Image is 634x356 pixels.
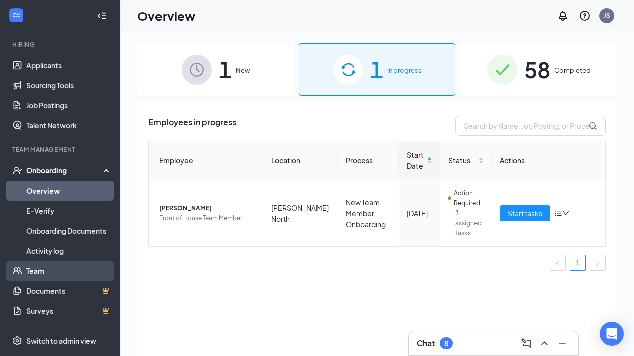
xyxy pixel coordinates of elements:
[12,145,110,154] div: Team Management
[26,241,112,261] a: Activity log
[579,10,591,22] svg: QuestionInfo
[387,65,422,75] span: In progress
[12,165,22,175] svg: UserCheck
[440,141,491,180] th: Status
[518,335,534,351] button: ComposeMessage
[554,209,562,217] span: bars
[159,203,255,213] span: [PERSON_NAME]
[562,210,569,217] span: down
[550,255,566,271] button: left
[454,188,483,208] span: Action Required
[508,208,542,219] span: Start tasks
[500,205,550,221] button: Start tasks
[604,11,610,20] div: JS
[455,208,483,238] span: 3 assigned tasks
[536,335,552,351] button: ChevronUp
[370,52,383,87] span: 1
[159,213,255,223] span: Front of House Team Member
[538,337,550,349] svg: ChevronUp
[556,337,568,349] svg: Minimize
[26,55,112,75] a: Applicants
[263,141,338,180] th: Location
[12,336,22,346] svg: Settings
[554,335,570,351] button: Minimize
[455,116,606,136] input: Search by Name, Job Posting, or Process
[236,65,250,75] span: New
[570,255,586,271] li: 1
[448,155,475,166] span: Status
[444,339,448,348] div: 8
[595,260,601,266] span: right
[263,180,338,246] td: [PERSON_NAME] North
[26,115,112,135] a: Talent Network
[26,261,112,281] a: Team
[26,181,112,201] a: Overview
[590,255,606,271] button: right
[26,221,112,241] a: Onboarding Documents
[417,338,435,349] h3: Chat
[520,337,532,349] svg: ComposeMessage
[11,10,21,20] svg: WorkstreamLogo
[12,40,110,49] div: Hiring
[492,141,606,180] th: Actions
[26,336,96,346] div: Switch to admin view
[26,95,112,115] a: Job Postings
[557,10,569,22] svg: Notifications
[590,255,606,271] li: Next Page
[26,165,103,175] div: Onboarding
[407,208,433,219] div: [DATE]
[600,322,624,346] div: Open Intercom Messenger
[570,255,585,270] a: 1
[148,116,236,136] span: Employees in progress
[407,149,425,171] span: Start Date
[219,52,232,87] span: 1
[555,260,561,266] span: left
[26,301,112,321] a: SurveysCrown
[26,75,112,95] a: Sourcing Tools
[554,65,591,75] span: Completed
[97,11,107,21] svg: Collapse
[26,201,112,221] a: E-Verify
[149,141,263,180] th: Employee
[524,52,550,87] span: 58
[550,255,566,271] li: Previous Page
[338,141,398,180] th: Process
[26,281,112,301] a: DocumentsCrown
[137,7,195,24] h1: Overview
[338,180,398,246] td: New Team Member Onboarding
